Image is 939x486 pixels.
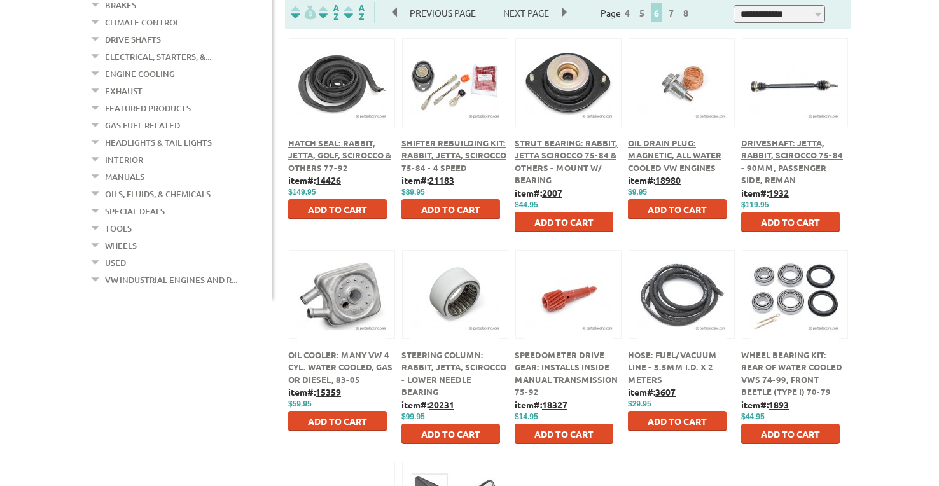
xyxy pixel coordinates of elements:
a: Headlights & Tail Lights [105,134,212,151]
span: $44.95 [515,200,538,209]
button: Add to Cart [628,411,727,431]
b: item#: [401,399,454,410]
u: 18980 [655,174,681,186]
span: $99.95 [401,412,425,421]
a: Engine Cooling [105,66,175,82]
u: 3607 [655,386,676,398]
button: Add to Cart [741,424,840,444]
a: Oils, Fluids, & Chemicals [105,186,211,202]
a: Tools [105,220,132,237]
a: Electrical, Starters, &... [105,48,211,65]
a: Climate Control [105,14,180,31]
button: Add to Cart [515,424,613,444]
b: item#: [628,386,676,398]
span: $119.95 [741,200,769,209]
span: Add to Cart [534,216,594,228]
a: Steering Column: Rabbit, Jetta, Scirocco - Lower Needle Bearing [401,349,506,398]
span: Previous Page [397,3,489,22]
span: Add to Cart [534,428,594,440]
span: Next Page [490,3,562,22]
b: item#: [401,174,454,186]
u: 1893 [769,399,789,410]
a: VW Industrial Engines and R... [105,272,237,288]
button: Add to Cart [401,424,500,444]
u: 2007 [542,187,562,198]
img: Sort by Sales Rank [342,5,367,20]
a: Oil Drain Plug: Magnetic, All Water Cooled VW Engines [628,137,721,173]
b: item#: [628,174,681,186]
span: Add to Cart [648,415,707,427]
a: Shifter Rebuilding Kit: Rabbit, Jetta, Scirocco 75-84 - 4 Speed [401,137,506,173]
u: 18327 [542,399,567,410]
span: Add to Cart [761,428,820,440]
a: Next Page [490,7,562,18]
b: item#: [515,399,567,410]
span: Add to Cart [421,204,480,215]
b: item#: [741,187,789,198]
span: $9.95 [628,188,647,197]
a: Manuals [105,169,144,185]
a: Speedometer Drive Gear: installs inside Manual Transmission 75-92 [515,349,618,398]
a: Wheel Bearing Kit: Rear of Water Cooled VWs 74-99, Front Beetle (Type I) 70-79 [741,349,842,398]
a: Special Deals [105,203,165,219]
a: 7 [665,7,677,18]
a: Used [105,254,126,271]
span: Add to Cart [648,204,707,215]
a: Hatch Seal: Rabbit, Jetta, Golf, Scirocco & Others 77-92 [288,137,391,173]
span: Add to Cart [761,216,820,228]
a: 8 [680,7,692,18]
a: 4 [622,7,633,18]
a: Drive Shafts [105,31,161,48]
a: Oil Cooler: Many VW 4 Cyl. water cooled, Gas or Diesel, 83-05 [288,349,393,385]
span: Add to Cart [308,204,367,215]
span: Add to Cart [308,415,367,427]
b: item#: [741,399,789,410]
div: Page [580,2,713,23]
u: 14426 [316,174,341,186]
a: 5 [636,7,648,18]
u: 20231 [429,399,454,410]
button: Add to Cart [628,199,727,219]
button: Add to Cart [288,199,387,219]
span: $149.95 [288,188,316,197]
a: Exhaust [105,83,143,99]
img: Sort by Headline [316,5,342,20]
button: Add to Cart [741,212,840,232]
img: filterpricelow.svg [291,5,316,20]
b: item#: [288,386,341,398]
b: item#: [515,187,562,198]
a: Featured Products [105,100,191,116]
a: Strut Bearing: Rabbit, Jetta Scirocco 75-84 & Others - Mount w/ Bearing [515,137,618,186]
button: Add to Cart [515,212,613,232]
u: 21183 [429,174,454,186]
a: Gas Fuel Related [105,117,180,134]
b: item#: [288,174,341,186]
span: 6 [651,3,662,22]
u: 15359 [316,386,341,398]
button: Add to Cart [288,411,387,431]
span: $14.95 [515,412,538,421]
a: Wheels [105,237,137,254]
a: Driveshaft: Jetta, Rabbit, Scirocco 75-84 - 90mm, Passenger Side, Reman [741,137,843,186]
span: $59.95 [288,399,312,408]
button: Add to Cart [401,199,500,219]
u: 1932 [769,187,789,198]
a: Previous Page [393,7,490,18]
span: $44.95 [741,412,765,421]
a: Hose: Fuel/Vacuum Line - 3.5mm I.D. x 2 meters [628,349,717,385]
span: $89.95 [401,188,425,197]
span: $29.95 [628,399,651,408]
span: Add to Cart [421,428,480,440]
a: Interior [105,151,143,168]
